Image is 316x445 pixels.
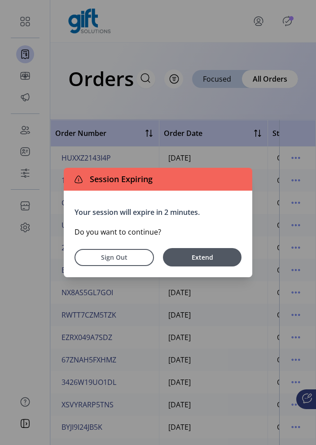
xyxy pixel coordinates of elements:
p: Your session will expire in 2 minutes. [75,207,241,218]
button: Extend [163,248,241,266]
span: Extend [167,253,237,262]
span: Session Expiring [86,173,153,185]
span: Sign Out [86,253,142,262]
p: Do you want to continue? [75,227,241,237]
button: Sign Out [75,249,154,266]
